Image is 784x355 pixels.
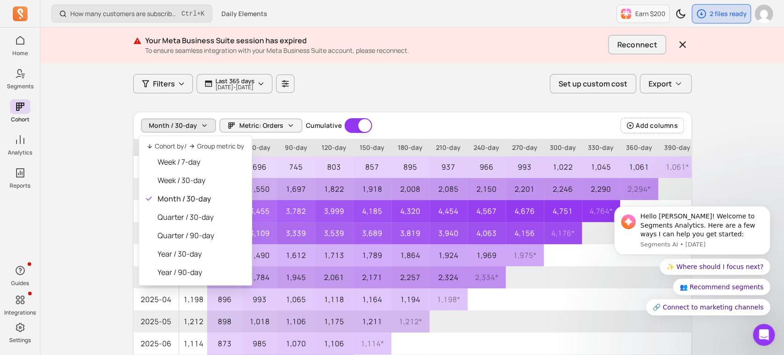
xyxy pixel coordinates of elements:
span: Month / 30-day [158,193,244,204]
span: Quarter / 90-day [158,230,244,241]
iframe: Intercom live chat [753,324,775,346]
span: Quarter / 30-day [158,212,244,223]
span: Year / 30-day [158,248,244,259]
span: Year / 90-day [158,267,244,278]
span: Week / 7-day [158,156,244,167]
p: Group metric by [197,142,244,151]
p: Cohort by / [155,142,187,151]
iframe: Intercom notifications message [600,195,784,350]
span: Month / 30-day [149,121,197,130]
div: Month / 30-day [139,136,252,286]
button: Month / 30-day [141,119,216,132]
span: Week / 30-day [158,175,244,186]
